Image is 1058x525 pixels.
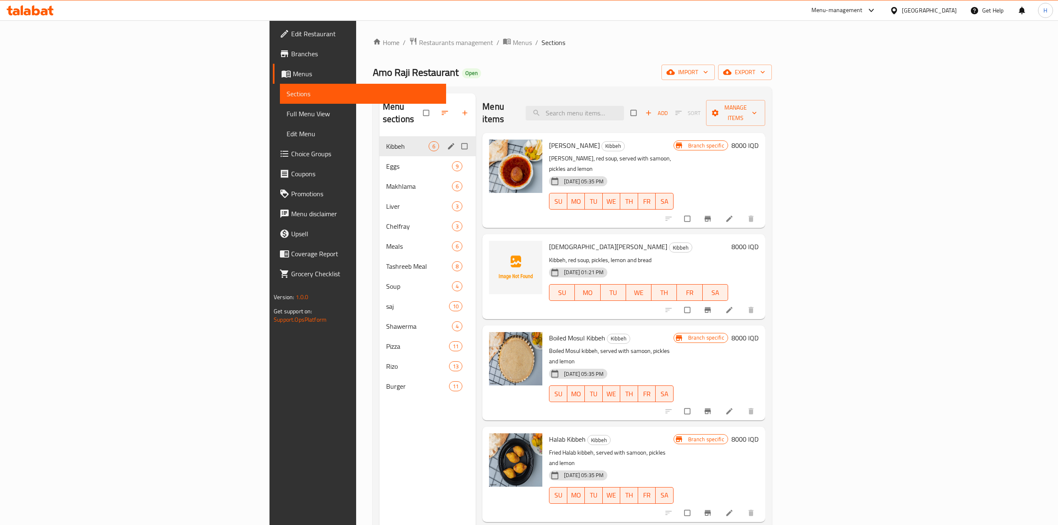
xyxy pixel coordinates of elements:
[567,487,585,504] button: MO
[379,216,476,236] div: Chelfray3
[553,388,564,400] span: SU
[526,106,624,120] input: search
[603,193,620,210] button: WE
[659,489,670,501] span: SA
[449,381,462,391] div: items
[291,269,439,279] span: Grocery Checklist
[588,435,610,445] span: Kibbeh
[386,381,449,391] span: Burger
[274,314,327,325] a: Support.OpsPlatform
[685,334,728,342] span: Branch specific
[379,376,476,396] div: Burger11
[553,287,571,299] span: SU
[287,129,439,139] span: Edit Menu
[379,196,476,216] div: Liver3
[699,504,719,522] button: Branch-specific-item
[606,388,617,400] span: WE
[606,489,617,501] span: WE
[535,37,538,47] li: /
[456,104,476,122] button: Add section
[274,306,312,317] span: Get support on:
[379,136,476,156] div: Kibbeh6edit
[549,139,600,152] span: [PERSON_NAME]
[287,109,439,119] span: Full Menu View
[585,487,602,504] button: TU
[273,204,446,224] a: Menu disclaimer
[549,255,728,265] p: Kibbeh, red soup, pickles, lemon and bread
[379,236,476,256] div: Meals6
[588,388,599,400] span: TU
[280,104,446,124] a: Full Menu View
[588,195,599,207] span: TU
[725,67,765,77] span: export
[291,169,439,179] span: Coupons
[620,385,638,402] button: TH
[436,104,456,122] span: Sort sections
[273,24,446,44] a: Edit Restaurant
[452,222,462,230] span: 3
[280,84,446,104] a: Sections
[293,69,439,79] span: Menus
[603,385,620,402] button: WE
[567,193,585,210] button: MO
[291,249,439,259] span: Coverage Report
[273,144,446,164] a: Choice Groups
[602,141,624,151] span: Kibbeh
[379,156,476,176] div: Eggs9
[731,241,759,252] h6: 8000 IQD
[452,162,462,170] span: 9
[553,489,564,501] span: SU
[661,65,715,80] button: import
[273,184,446,204] a: Promotions
[742,504,762,522] button: delete
[386,301,449,311] span: saj
[699,402,719,420] button: Branch-specific-item
[429,142,439,150] span: 6
[549,193,567,210] button: SU
[291,49,439,59] span: Branches
[503,37,532,48] a: Menus
[449,301,462,311] div: items
[626,284,651,301] button: WE
[541,37,565,47] span: Sections
[588,489,599,501] span: TU
[386,261,452,271] div: Tashreeb Meal
[742,210,762,228] button: delete
[449,302,462,310] span: 10
[379,133,476,400] nav: Menu sections
[668,67,708,77] span: import
[386,341,449,351] span: Pizza
[641,195,652,207] span: FR
[449,361,462,371] div: items
[379,296,476,316] div: saj10
[645,108,668,118] span: Add
[585,193,602,210] button: TU
[699,301,719,319] button: Branch-specific-item
[497,37,499,47] li: /
[643,107,670,120] button: Add
[679,302,697,318] span: Select to update
[549,332,605,344] span: Boiled Mosul Kibbeh
[379,276,476,296] div: Soup4
[567,385,585,402] button: MO
[418,105,436,121] span: Select all sections
[291,149,439,159] span: Choice Groups
[624,195,634,207] span: TH
[386,141,429,151] span: Kibbeh
[273,44,446,64] a: Branches
[452,202,462,210] span: 3
[677,284,702,301] button: FR
[386,361,449,371] span: Rizo
[742,402,762,420] button: delete
[273,264,446,284] a: Grocery Checklist
[549,240,667,253] span: [DEMOGRAPHIC_DATA][PERSON_NAME]
[386,281,452,291] div: Soup
[718,65,772,80] button: export
[571,489,581,501] span: MO
[489,140,542,193] img: Saray Kibbeh
[273,164,446,184] a: Coupons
